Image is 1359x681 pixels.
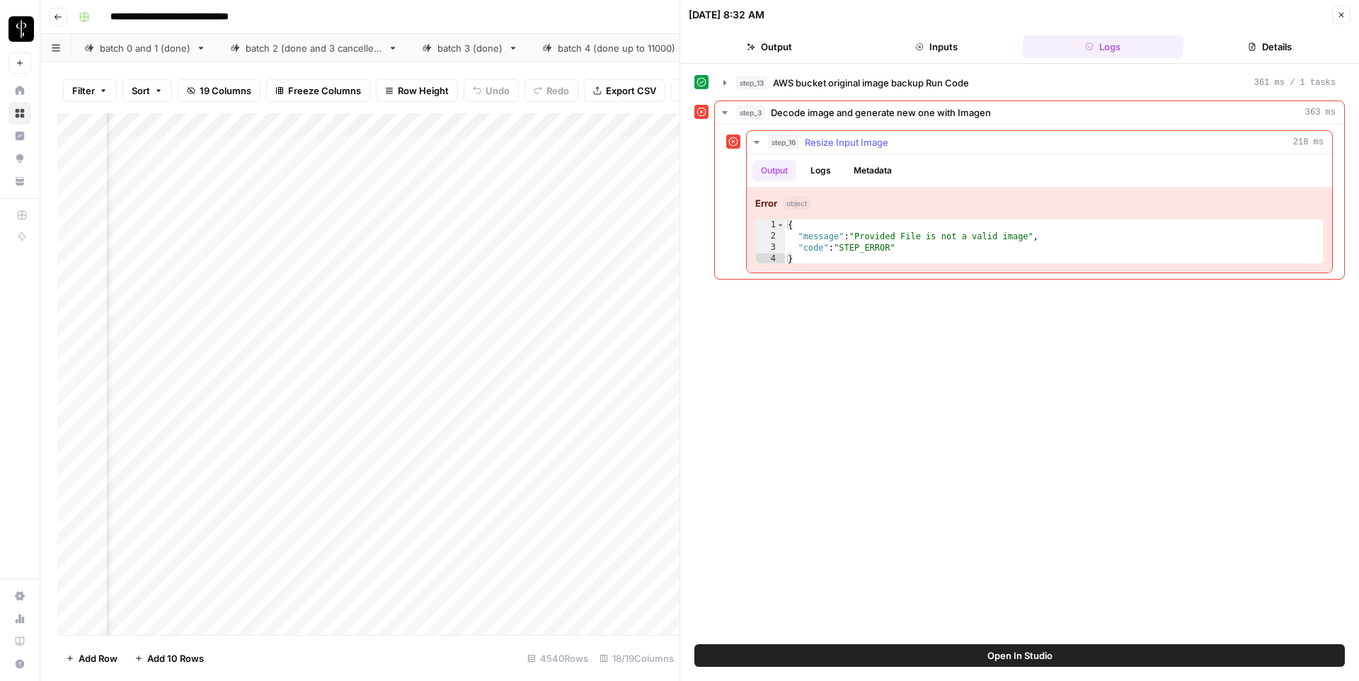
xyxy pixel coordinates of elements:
[715,125,1344,279] div: 363 ms
[8,125,31,147] a: Insights
[771,105,991,120] span: Decode image and generate new one with Imagen
[756,253,785,265] div: 4
[584,79,665,102] button: Export CSV
[1254,76,1336,89] span: 361 ms / 1 tasks
[776,219,784,231] span: Toggle code folding, rows 1 through 4
[8,102,31,125] a: Browse
[266,79,370,102] button: Freeze Columns
[410,34,530,62] a: batch 3 (done)
[694,644,1345,667] button: Open In Studio
[8,630,31,653] a: Learning Hub
[8,170,31,193] a: Your Data
[736,76,767,90] span: step_13
[178,79,260,102] button: 19 Columns
[126,647,212,670] button: Add 10 Rows
[558,41,678,55] div: batch 4 (done up to 11000)
[122,79,172,102] button: Sort
[72,84,95,98] span: Filter
[376,79,458,102] button: Row Height
[747,131,1332,154] button: 218 ms
[486,84,510,98] span: Undo
[715,71,1344,94] button: 361 ms / 1 tasks
[802,160,839,181] button: Logs
[524,79,578,102] button: Redo
[747,154,1332,273] div: 218 ms
[288,84,361,98] span: Freeze Columns
[756,231,785,242] div: 2
[756,219,785,231] div: 1
[57,647,126,670] button: Add Row
[100,41,190,55] div: batch 0 and 1 (done)
[437,41,503,55] div: batch 3 (done)
[845,160,900,181] button: Metadata
[783,197,810,210] span: object
[63,79,117,102] button: Filter
[594,647,679,670] div: 18/19 Columns
[522,647,594,670] div: 4540 Rows
[72,34,218,62] a: batch 0 and 1 (done)
[856,35,1017,58] button: Inputs
[200,84,251,98] span: 19 Columns
[752,160,796,181] button: Output
[8,16,34,42] img: LP Production Workloads Logo
[773,76,969,90] span: AWS bucket original image backup Run Code
[218,34,410,62] a: batch 2 (done and 3 cancelled)
[530,34,706,62] a: batch 4 (done up to 11000)
[1023,35,1184,58] button: Logs
[464,79,519,102] button: Undo
[8,147,31,170] a: Opportunities
[8,11,31,47] button: Workspace: LP Production Workloads
[689,35,850,58] button: Output
[1293,136,1324,149] span: 218 ms
[689,8,764,22] div: [DATE] 8:32 AM
[79,651,117,665] span: Add Row
[755,196,777,210] strong: Error
[398,84,449,98] span: Row Height
[1189,35,1351,58] button: Details
[246,41,382,55] div: batch 2 (done and 3 cancelled)
[8,607,31,630] a: Usage
[606,84,656,98] span: Export CSV
[987,648,1053,663] span: Open In Studio
[756,242,785,253] div: 3
[546,84,569,98] span: Redo
[8,585,31,607] a: Settings
[768,135,799,149] span: step_16
[147,651,204,665] span: Add 10 Rows
[715,101,1344,124] button: 363 ms
[8,79,31,102] a: Home
[132,84,150,98] span: Sort
[8,653,31,675] button: Help + Support
[736,105,765,120] span: step_3
[1305,106,1336,119] span: 363 ms
[805,135,888,149] span: Resize Input Image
